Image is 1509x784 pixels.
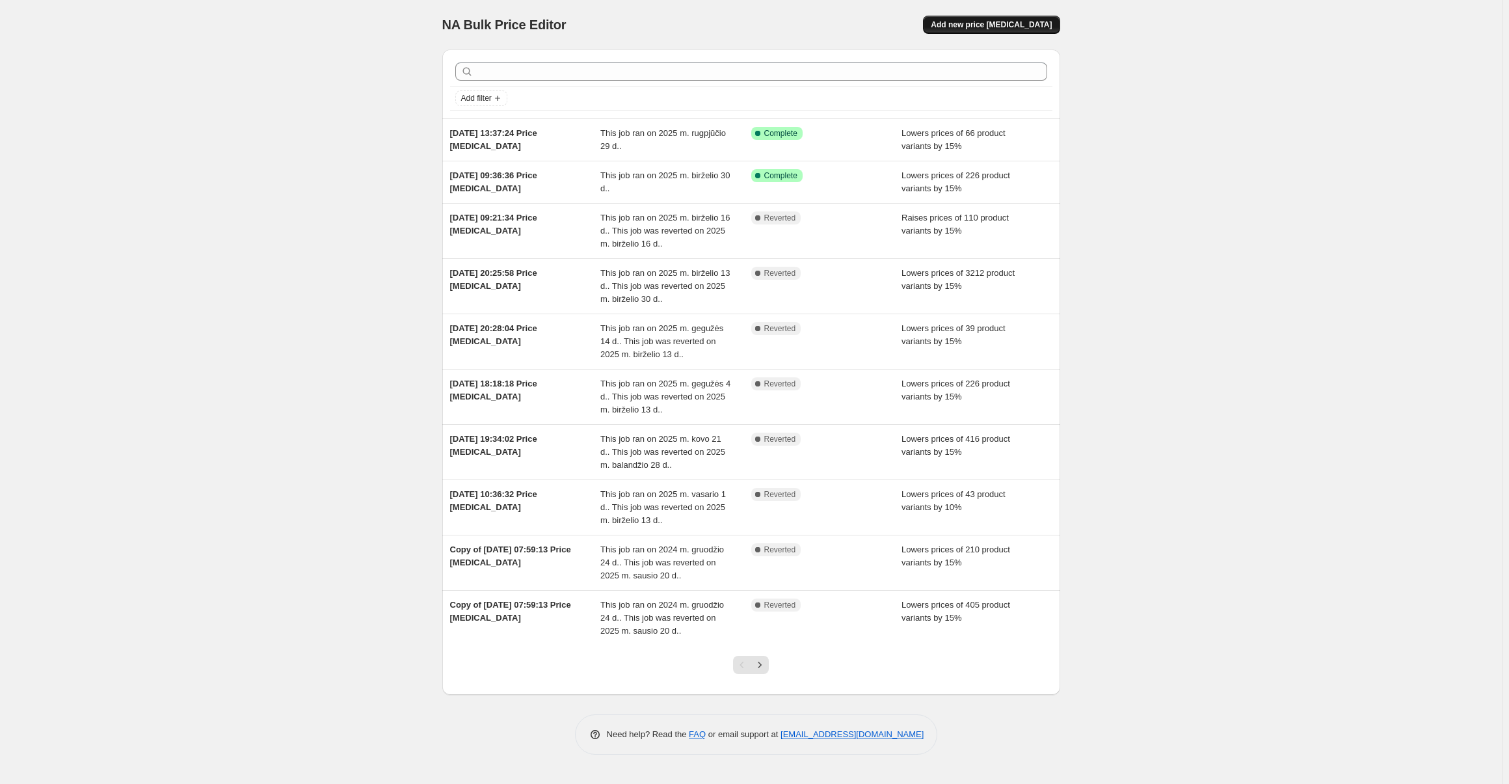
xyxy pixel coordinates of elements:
span: Lowers prices of 3212 product variants by 15% [901,268,1015,291]
span: Copy of [DATE] 07:59:13 Price [MEDICAL_DATA] [450,545,571,567]
button: Add filter [455,90,507,106]
span: Copy of [DATE] 07:59:13 Price [MEDICAL_DATA] [450,600,571,623]
nav: Pagination [733,656,769,674]
span: Add filter [461,93,492,103]
span: Complete [764,170,797,181]
span: [DATE] 13:37:24 Price [MEDICAL_DATA] [450,128,537,151]
span: Lowers prices of 39 product variants by 15% [901,323,1006,346]
span: This job ran on 2025 m. gegužės 4 d.. This job was reverted on 2025 m. birželio 13 d.. [600,379,730,414]
span: This job ran on 2025 m. rugpjūčio 29 d.. [600,128,726,151]
span: This job ran on 2024 m. gruodžio 24 d.. This job was reverted on 2025 m. sausio 20 d.. [600,545,724,580]
span: or email support at [706,729,781,739]
span: [DATE] 10:36:32 Price [MEDICAL_DATA] [450,489,537,512]
span: Add new price [MEDICAL_DATA] [931,20,1052,30]
span: Lowers prices of 416 product variants by 15% [901,434,1010,457]
span: Reverted [764,434,796,444]
span: Lowers prices of 226 product variants by 15% [901,170,1010,193]
span: Reverted [764,545,796,555]
span: This job ran on 2025 m. vasario 1 d.. This job was reverted on 2025 m. birželio 13 d.. [600,489,726,525]
span: Complete [764,128,797,139]
span: Reverted [764,489,796,500]
span: Lowers prices of 226 product variants by 15% [901,379,1010,401]
span: [DATE] 09:21:34 Price [MEDICAL_DATA] [450,213,537,236]
span: [DATE] 09:36:36 Price [MEDICAL_DATA] [450,170,537,193]
span: Reverted [764,379,796,389]
span: Lowers prices of 210 product variants by 15% [901,545,1010,567]
a: FAQ [689,729,706,739]
span: Raises prices of 110 product variants by 15% [901,213,1009,236]
span: This job ran on 2024 m. gruodžio 24 d.. This job was reverted on 2025 m. sausio 20 d.. [600,600,724,636]
span: [DATE] 18:18:18 Price [MEDICAL_DATA] [450,379,537,401]
span: [DATE] 20:28:04 Price [MEDICAL_DATA] [450,323,537,346]
span: Lowers prices of 43 product variants by 10% [901,489,1006,512]
button: Next [751,656,769,674]
span: This job ran on 2025 m. birželio 30 d.. [600,170,730,193]
span: This job ran on 2025 m. birželio 16 d.. This job was reverted on 2025 m. birželio 16 d.. [600,213,730,249]
button: Add new price [MEDICAL_DATA] [923,16,1060,34]
span: Lowers prices of 405 product variants by 15% [901,600,1010,623]
span: This job ran on 2025 m. kovo 21 d.. This job was reverted on 2025 m. balandžio 28 d.. [600,434,725,470]
a: [EMAIL_ADDRESS][DOMAIN_NAME] [781,729,924,739]
span: Reverted [764,268,796,278]
span: This job ran on 2025 m. gegužės 14 d.. This job was reverted on 2025 m. birželio 13 d.. [600,323,723,359]
span: Need help? Read the [607,729,689,739]
span: NA Bulk Price Editor [442,18,567,32]
span: [DATE] 19:34:02 Price [MEDICAL_DATA] [450,434,537,457]
span: Lowers prices of 66 product variants by 15% [901,128,1006,151]
span: Reverted [764,600,796,610]
span: Reverted [764,213,796,223]
span: Reverted [764,323,796,334]
span: [DATE] 20:25:58 Price [MEDICAL_DATA] [450,268,537,291]
span: This job ran on 2025 m. birželio 13 d.. This job was reverted on 2025 m. birželio 30 d.. [600,268,730,304]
